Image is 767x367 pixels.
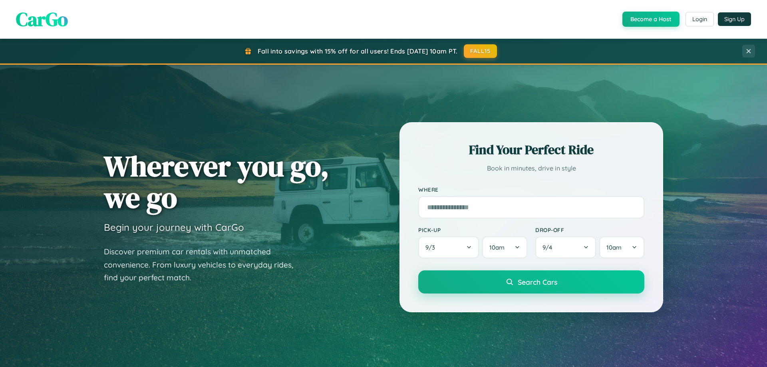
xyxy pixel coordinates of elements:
[104,221,244,233] h3: Begin your journey with CarGo
[482,236,527,258] button: 10am
[518,278,557,286] span: Search Cars
[535,236,596,258] button: 9/4
[418,163,644,174] p: Book in minutes, drive in style
[535,226,644,233] label: Drop-off
[599,236,644,258] button: 10am
[464,44,497,58] button: FALL15
[418,270,644,294] button: Search Cars
[489,244,505,251] span: 10am
[258,47,458,55] span: Fall into savings with 15% off for all users! Ends [DATE] 10am PT.
[418,186,644,193] label: Where
[104,245,304,284] p: Discover premium car rentals with unmatched convenience. From luxury vehicles to everyday rides, ...
[718,12,751,26] button: Sign Up
[418,226,527,233] label: Pick-up
[425,244,439,251] span: 9 / 3
[622,12,680,27] button: Become a Host
[686,12,714,26] button: Login
[606,244,622,251] span: 10am
[418,141,644,159] h2: Find Your Perfect Ride
[16,6,68,32] span: CarGo
[418,236,479,258] button: 9/3
[542,244,556,251] span: 9 / 4
[104,150,329,213] h1: Wherever you go, we go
